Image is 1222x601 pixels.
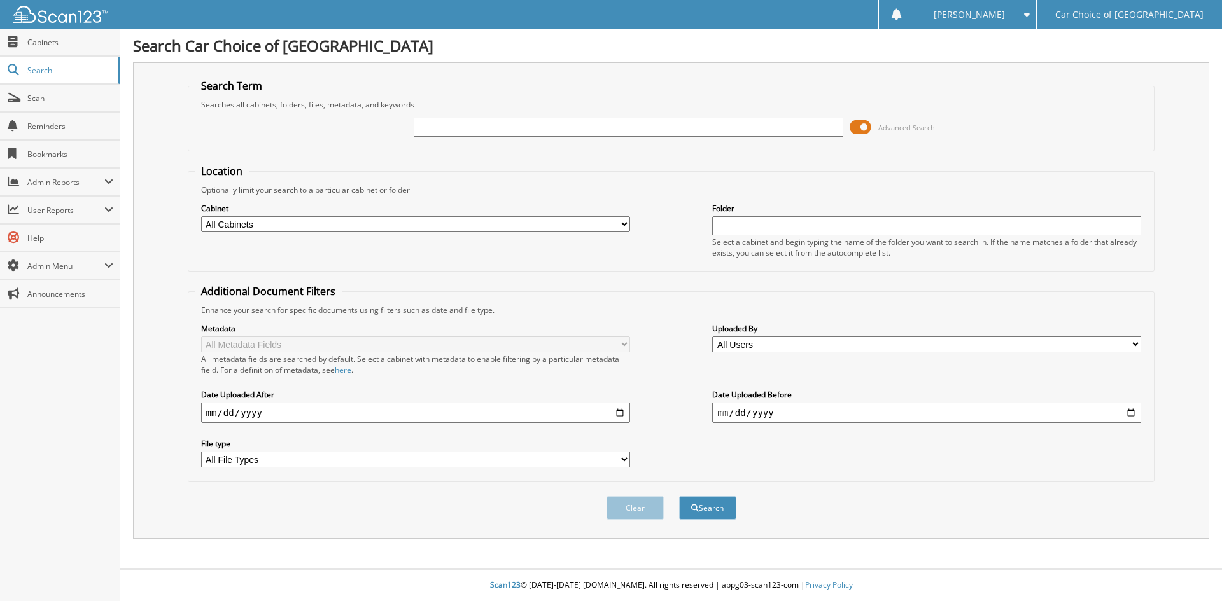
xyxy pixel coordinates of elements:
legend: Location [195,164,249,178]
span: Announcements [27,289,113,300]
a: Privacy Policy [805,579,853,590]
span: Admin Menu [27,261,104,272]
span: Search [27,65,111,76]
span: Scan [27,93,113,104]
div: Select a cabinet and begin typing the name of the folder you want to search in. If the name match... [712,237,1141,258]
a: here [335,364,351,375]
input: end [712,403,1141,423]
legend: Additional Document Filters [195,284,342,298]
label: Date Uploaded After [201,389,630,400]
span: User Reports [27,205,104,216]
span: [PERSON_NAME] [934,11,1005,18]
input: start [201,403,630,423]
label: Folder [712,203,1141,214]
button: Clear [607,496,664,520]
span: Bookmarks [27,149,113,160]
div: Enhance your search for specific documents using filters such as date and file type. [195,305,1148,315]
img: scan123-logo-white.svg [13,6,108,23]
div: All metadata fields are searched by default. Select a cabinet with metadata to enable filtering b... [201,354,630,375]
span: Cabinets [27,37,113,48]
span: Reminders [27,121,113,132]
label: Metadata [201,323,630,334]
div: Searches all cabinets, folders, files, metadata, and keywords [195,99,1148,110]
iframe: Chat Widget [1158,540,1222,601]
button: Search [679,496,736,520]
span: Admin Reports [27,177,104,188]
span: Help [27,233,113,244]
label: Uploaded By [712,323,1141,334]
label: Cabinet [201,203,630,214]
span: Car Choice of [GEOGRAPHIC_DATA] [1055,11,1204,18]
div: © [DATE]-[DATE] [DOMAIN_NAME]. All rights reserved | appg03-scan123-com | [120,570,1222,601]
label: File type [201,438,630,449]
span: Advanced Search [878,123,935,132]
span: Scan123 [490,579,521,590]
label: Date Uploaded Before [712,389,1141,400]
legend: Search Term [195,79,269,93]
div: Optionally limit your search to a particular cabinet or folder [195,184,1148,195]
h1: Search Car Choice of [GEOGRAPHIC_DATA] [133,35,1209,56]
